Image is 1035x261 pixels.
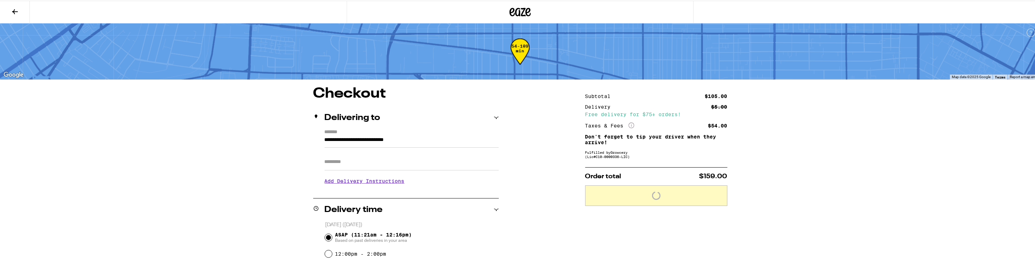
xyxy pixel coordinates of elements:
[2,70,25,79] a: Open this area in Google Maps (opens a new window)
[511,43,530,70] div: 54-109 min
[708,123,727,127] div: $54.00
[585,173,621,179] span: Order total
[4,5,51,11] span: Hi. Need any help?
[585,122,634,128] div: Taxes & Fees
[711,104,727,109] div: $5.00
[952,74,991,78] span: Map data ©2025 Google
[335,231,412,243] span: ASAP (11:21am - 12:16pm)
[585,93,616,98] div: Subtotal
[585,104,616,109] div: Delivery
[705,93,727,98] div: $105.00
[2,70,25,79] img: Google
[335,250,386,256] label: 12:00pm - 2:00pm
[995,74,1005,78] a: Terms
[325,172,499,189] h3: Add Delivery Instructions
[313,86,499,100] h1: Checkout
[335,237,412,243] span: Based on past deliveries in your area
[585,133,727,145] p: Don't forget to tip your driver when they arrive!
[325,205,383,213] h2: Delivery time
[585,111,727,116] div: Free delivery for $75+ orders!
[699,173,727,179] span: $159.00
[325,221,499,228] p: [DATE] ([DATE])
[325,113,380,121] h2: Delivering to
[585,149,727,158] div: Fulfilled by Growcery (Lic# C10-0000336-LIC )
[325,189,499,194] p: We'll contact you at [PHONE_NUMBER] when we arrive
